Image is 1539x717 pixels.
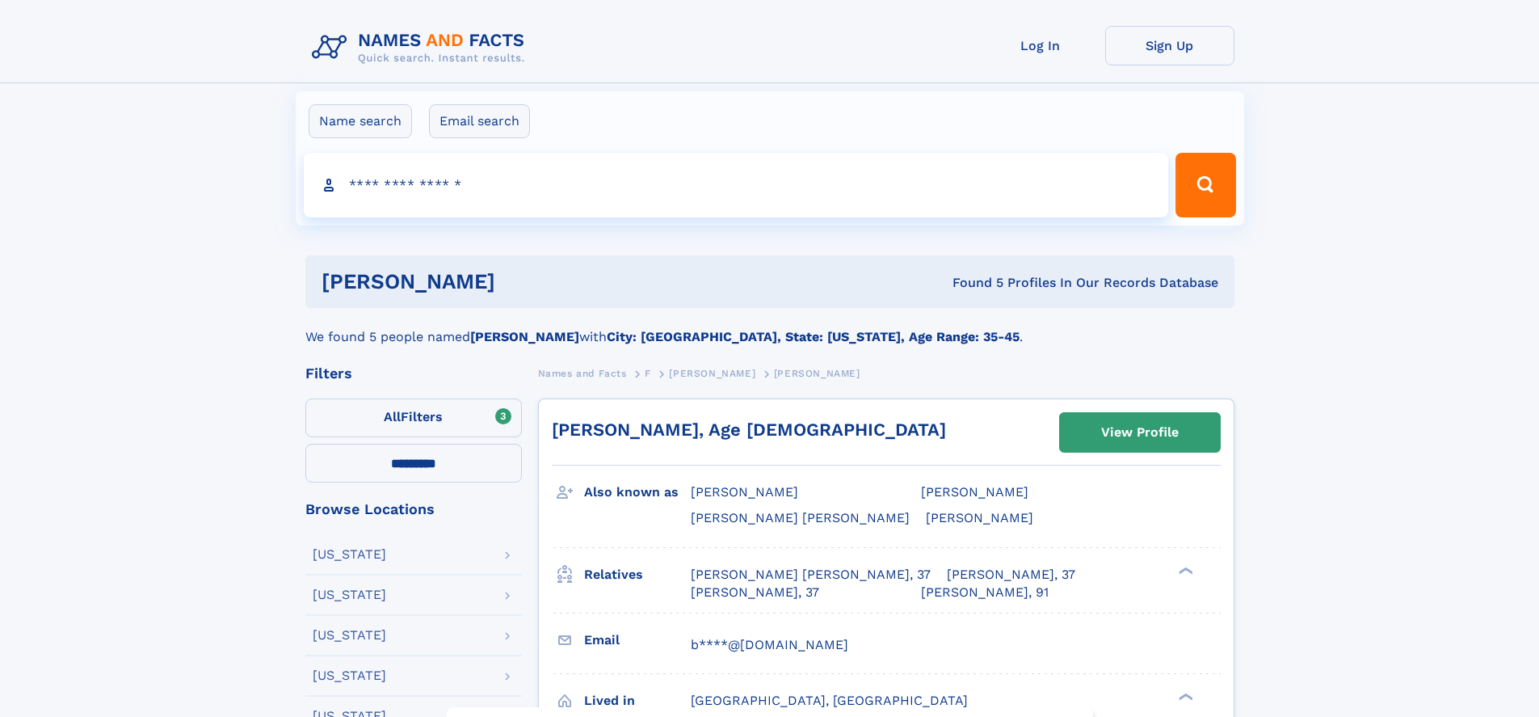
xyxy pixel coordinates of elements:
[304,153,1169,217] input: search input
[470,329,579,344] b: [PERSON_NAME]
[305,308,1234,347] div: We found 5 people named with .
[669,368,755,379] span: [PERSON_NAME]
[313,548,386,561] div: [US_STATE]
[724,274,1218,292] div: Found 5 Profiles In Our Records Database
[1105,26,1234,65] a: Sign Up
[947,566,1075,584] a: [PERSON_NAME], 37
[607,329,1020,344] b: City: [GEOGRAPHIC_DATA], State: [US_STATE], Age Range: 35-45
[429,104,530,138] label: Email search
[926,510,1033,525] span: [PERSON_NAME]
[645,368,651,379] span: F
[305,502,522,517] div: Browse Locations
[1101,414,1179,451] div: View Profile
[552,420,946,440] a: [PERSON_NAME], Age [DEMOGRAPHIC_DATA]
[691,510,910,525] span: [PERSON_NAME] [PERSON_NAME]
[538,363,627,383] a: Names and Facts
[1060,413,1220,452] a: View Profile
[921,484,1028,500] span: [PERSON_NAME]
[584,561,691,588] h3: Relatives
[305,399,522,437] label: Filters
[313,629,386,642] div: [US_STATE]
[921,584,1049,601] a: [PERSON_NAME], 91
[322,272,724,292] h1: [PERSON_NAME]
[691,566,931,584] a: [PERSON_NAME] [PERSON_NAME], 37
[669,363,755,383] a: [PERSON_NAME]
[774,368,860,379] span: [PERSON_NAME]
[313,588,386,601] div: [US_STATE]
[584,687,691,715] h3: Lived in
[1175,691,1194,702] div: ❯
[584,479,691,506] h3: Also known as
[309,104,412,138] label: Name search
[691,693,968,708] span: [GEOGRAPHIC_DATA], [GEOGRAPHIC_DATA]
[691,584,819,601] a: [PERSON_NAME], 37
[305,366,522,381] div: Filters
[584,626,691,654] h3: Email
[976,26,1105,65] a: Log In
[1175,565,1194,576] div: ❯
[384,409,401,424] span: All
[305,26,538,70] img: Logo Names and Facts
[313,669,386,682] div: [US_STATE]
[1175,153,1235,217] button: Search Button
[645,363,651,383] a: F
[691,484,798,500] span: [PERSON_NAME]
